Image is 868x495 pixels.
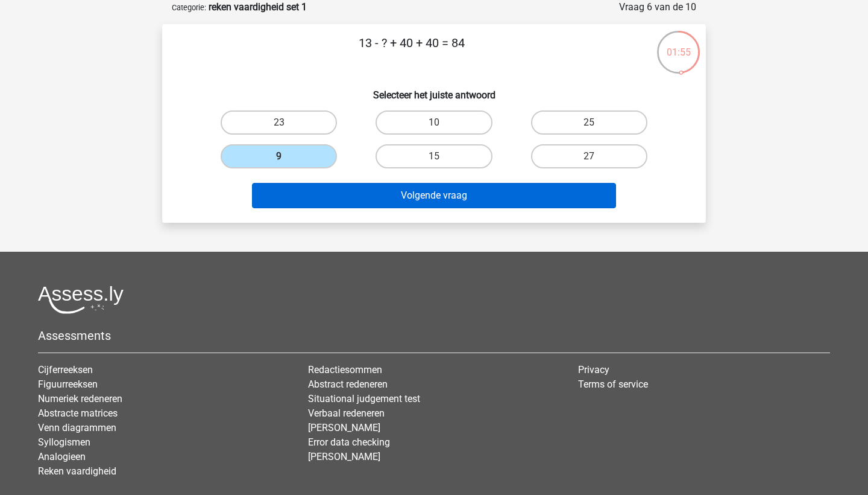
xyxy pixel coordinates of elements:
label: 10 [376,110,492,135]
h5: Assessments [38,328,830,343]
a: Terms of service [578,378,648,390]
a: Error data checking [308,436,390,448]
label: 9 [221,144,337,168]
a: Situational judgement test [308,393,420,404]
a: Cijferreeksen [38,364,93,375]
p: 13 - ? + 40 + 40 = 84 [181,34,641,70]
a: [PERSON_NAME] [308,422,380,433]
button: Volgende vraag [252,183,617,208]
h6: Selecteer het juiste antwoord [181,80,687,101]
strong: reken vaardigheid set 1 [209,1,307,13]
a: Numeriek redeneren [38,393,122,404]
label: 23 [221,110,337,135]
label: 27 [531,144,647,168]
a: Abstracte matrices [38,407,118,419]
a: Reken vaardigheid [38,465,116,477]
a: Abstract redeneren [308,378,388,390]
div: 01:55 [656,30,701,60]
a: Analogieen [38,451,86,462]
a: Redactiesommen [308,364,382,375]
a: Figuurreeksen [38,378,98,390]
img: Assessly logo [38,286,124,314]
a: Venn diagrammen [38,422,116,433]
a: [PERSON_NAME] [308,451,380,462]
a: Privacy [578,364,609,375]
small: Categorie: [172,3,206,12]
a: Syllogismen [38,436,90,448]
label: 15 [376,144,492,168]
label: 25 [531,110,647,135]
a: Verbaal redeneren [308,407,385,419]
